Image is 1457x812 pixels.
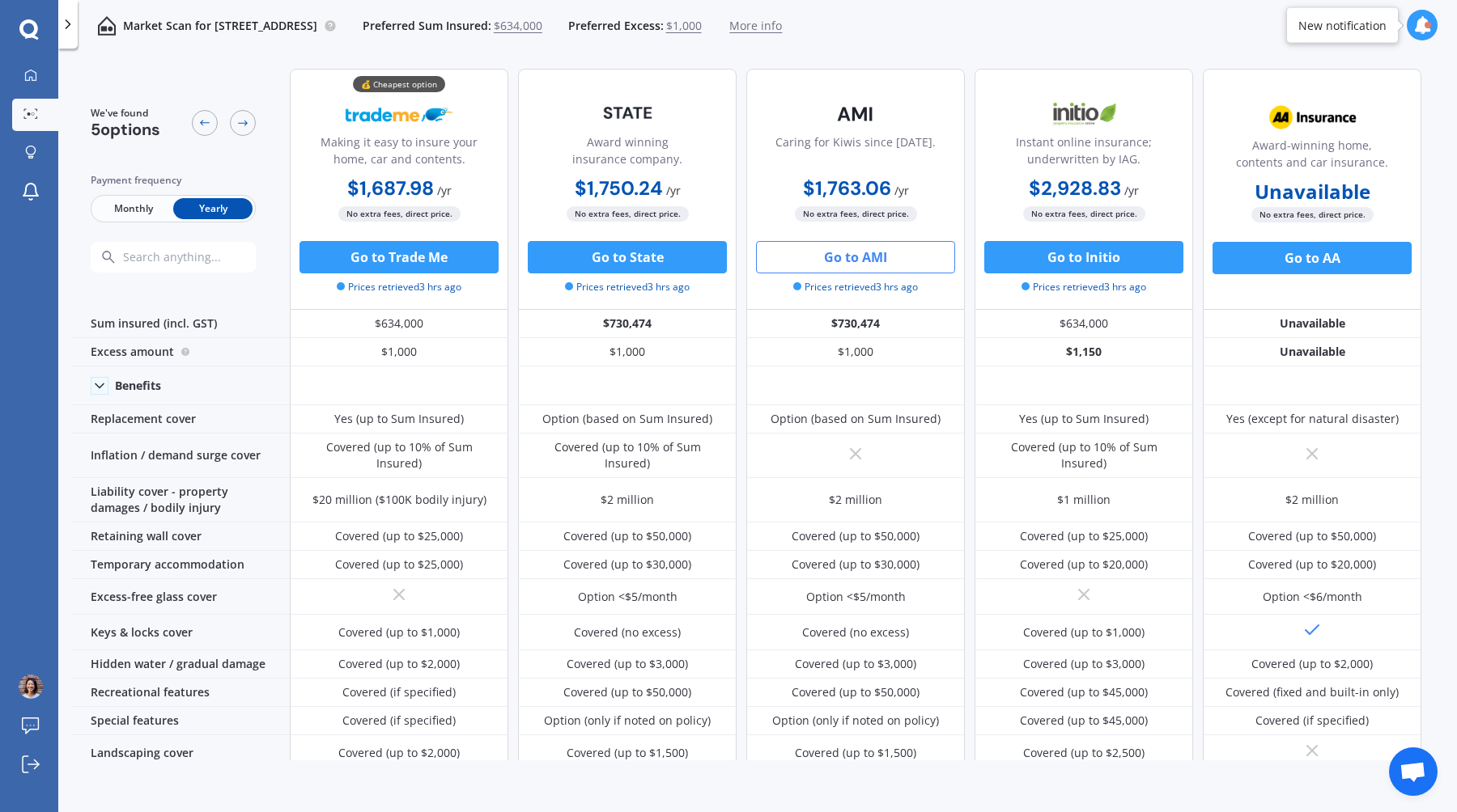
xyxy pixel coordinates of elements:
img: AA.webp [1259,97,1366,137]
span: / yr [894,183,909,198]
div: Temporary accommodation [71,551,290,579]
div: Covered (if specified) [342,684,456,700]
div: Covered (up to $1,000) [1023,624,1145,641]
div: Covered (up to $3,000) [1023,656,1145,672]
span: No extra fees, direct price. [567,206,689,222]
div: Covered (fixed and built-in only) [1225,684,1399,700]
input: Search anything... [121,250,287,264]
div: $634,000 [290,310,508,338]
span: / yr [437,183,452,198]
div: Covered (up to $25,000) [1020,528,1148,544]
div: Covered (up to $2,000) [1251,656,1373,672]
span: Prices retrieved 3 hrs ago [793,280,918,294]
div: Yes (up to Sum Insured) [334,411,464,427]
div: Covered (up to 10% of Sum Insured) [530,439,724,472]
span: 5 options [91,119,160,140]
span: / yr [1124,183,1139,198]
div: Covered (up to $45,000) [1020,713,1148,729]
div: $730,474 [746,310,965,338]
div: Covered (no excess) [802,624,909,641]
div: Landscaping cover [71,735,290,771]
div: Option (only if noted on policy) [772,713,939,729]
b: $2,928.83 [1029,176,1121,201]
span: Monthly [94,198,173,219]
img: Initio.webp [1030,94,1137,134]
img: ACg8ocKEhG7KzyqbFzJdv4pxFxUKbwzwoYeuIo0iL-7A8CDtit51fBH7cA=s96-c [19,675,43,699]
div: Covered (if specified) [1255,713,1369,729]
div: Award-winning home, contents and car insurance. [1217,137,1408,177]
div: Covered (up to $1,500) [795,745,916,761]
b: $1,750.24 [575,176,663,201]
span: More info [729,18,782,34]
div: New notification [1298,17,1387,33]
div: Covered (up to $30,000) [563,556,691,573]
div: $20 million ($100K bodily injury) [312,492,486,508]
button: Go to AMI [756,241,955,273]
span: No extra fees, direct price. [1251,207,1374,222]
img: AMI-text-1.webp [802,94,909,134]
div: Sum insured (incl. GST) [71,310,290,338]
img: State-text-1.webp [574,94,681,132]
button: Go to AA [1213,242,1412,274]
div: $1,150 [975,338,1193,366]
div: Option (only if noted on policy) [544,713,711,729]
div: Covered (if specified) [342,713,456,729]
div: $2 million [829,492,882,508]
div: Excess-free glass cover [71,579,290,615]
div: Keys & locks cover [71,615,290,650]
div: Option (based on Sum Insured) [542,411,712,427]
div: Covered (up to $2,500) [1023,745,1145,761]
button: Go to State [528,241,727,273]
span: $1,000 [666,18,702,34]
span: Preferred Excess: [568,18,664,34]
div: Covered (up to $1,000) [338,624,460,641]
span: No extra fees, direct price. [1023,206,1145,222]
div: Covered (no excess) [574,624,681,641]
div: $2 million [1285,492,1339,508]
div: Covered (up to $50,000) [563,528,691,544]
span: No extra fees, direct price. [338,206,461,222]
div: $1,000 [290,338,508,366]
div: Excess amount [71,338,290,366]
div: Covered (up to $50,000) [792,684,920,700]
b: $1,687.98 [347,176,434,201]
div: Liability cover - property damages / bodily injury [71,478,290,522]
div: Retaining wall cover [71,522,290,551]
div: Hidden water / gradual damage [71,650,290,679]
div: Covered (up to $50,000) [792,528,920,544]
div: Making it easy to insure your home, car and contents. [304,133,495,174]
div: $730,474 [518,310,737,338]
div: Covered (up to $50,000) [563,684,691,700]
div: Covered (up to $20,000) [1020,556,1148,573]
div: Covered (up to $3,000) [567,656,688,672]
b: Unavailable [1255,184,1370,200]
div: Unavailable [1203,310,1421,338]
div: Special features [71,707,290,735]
span: We've found [91,106,160,121]
b: $1,763.06 [803,176,891,201]
img: Trademe.webp [346,94,452,134]
span: Preferred Sum Insured: [363,18,491,34]
div: Option (based on Sum Insured) [771,411,941,427]
div: Covered (up to $1,500) [567,745,688,761]
div: $1,000 [518,338,737,366]
div: Covered (up to 10% of Sum Insured) [302,439,496,472]
div: 💰 Cheapest option [353,76,445,92]
div: Instant online insurance; underwritten by IAG. [988,133,1179,174]
div: Covered (up to $3,000) [795,656,916,672]
span: Prices retrieved 3 hrs ago [565,280,690,294]
span: Prices retrieved 3 hrs ago [337,280,461,294]
div: Covered (up to $30,000) [792,556,920,573]
div: Covered (up to $2,000) [338,656,460,672]
span: / yr [666,183,681,198]
span: Prices retrieved 3 hrs ago [1022,280,1146,294]
div: Covered (up to $2,000) [338,745,460,761]
div: $1,000 [746,338,965,366]
div: Option <$6/month [1263,589,1362,605]
div: Yes (up to Sum Insured) [1019,411,1149,427]
div: Yes (except for natural disaster) [1226,411,1399,427]
div: Recreational features [71,679,290,707]
p: Market Scan for [STREET_ADDRESS] [123,18,317,34]
div: $634,000 [975,310,1193,338]
div: Covered (up to $25,000) [335,528,463,544]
